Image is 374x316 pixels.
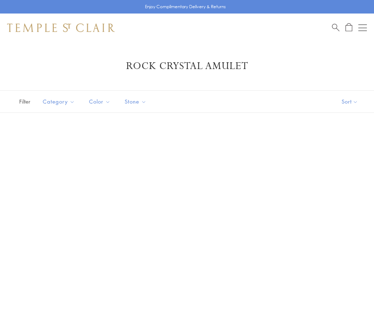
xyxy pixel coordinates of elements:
[7,23,115,32] img: Temple St. Clair
[358,23,367,32] button: Open navigation
[145,3,226,10] p: Enjoy Complimentary Delivery & Returns
[346,23,352,32] a: Open Shopping Bag
[332,23,339,32] a: Search
[18,60,356,73] h1: Rock Crystal Amulet
[39,97,80,106] span: Category
[85,97,116,106] span: Color
[326,91,374,112] button: Show sort by
[37,94,80,110] button: Category
[121,97,152,106] span: Stone
[84,94,116,110] button: Color
[119,94,152,110] button: Stone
